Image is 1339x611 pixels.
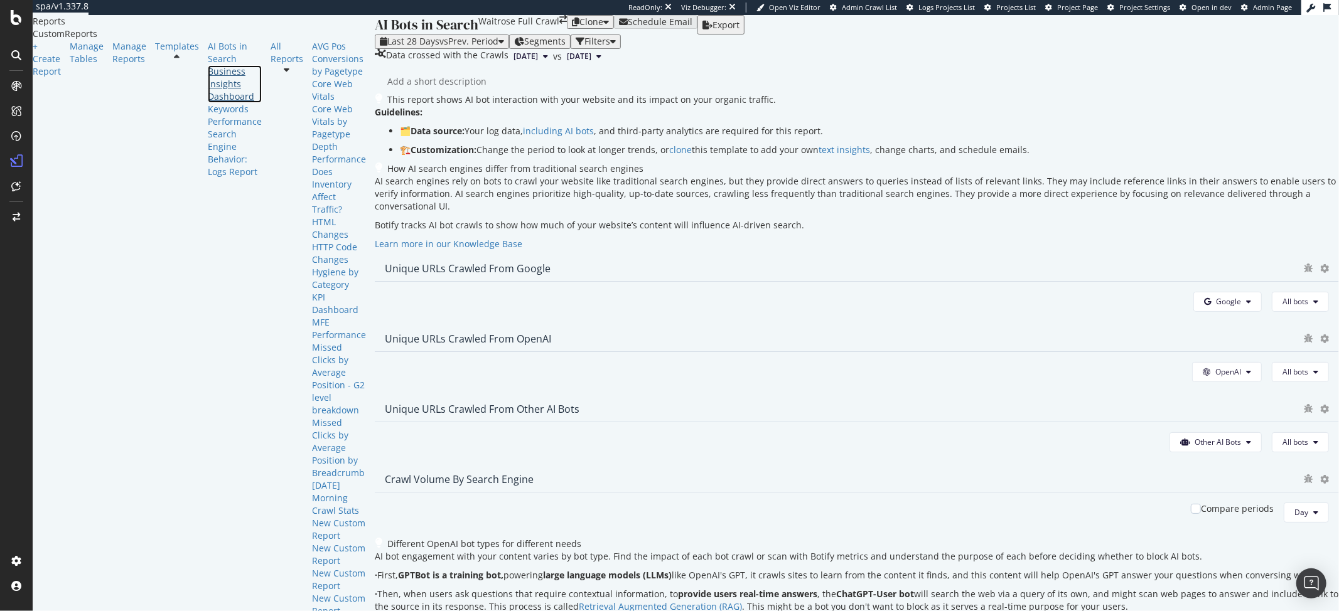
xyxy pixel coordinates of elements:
[375,175,1339,213] p: AI search engines rely on bots to crawl your website like traditional search engines, but they pr...
[312,103,366,141] a: Core Web Vitals by Pagetype
[571,35,621,48] button: Filters
[312,78,366,103] a: Core Web Vitals
[312,341,366,417] a: Missed Clicks by Average Position - G2 level breakdown
[842,3,897,12] span: Admin Crawl List
[509,35,571,48] button: Segments
[387,162,643,175] div: How AI search engines differ from traditional search engines
[524,35,566,47] span: Segments
[375,35,509,48] button: Last 28 DaysvsPrev. Period
[1284,502,1329,523] button: Day
[271,40,303,65] a: All Reports
[1253,3,1292,12] span: Admin Page
[1107,3,1170,13] a: Project Settings
[1119,3,1170,12] span: Project Settings
[508,49,553,64] button: [DATE]
[385,403,579,415] div: Unique URLs Crawled from Other AI Bots
[375,569,1339,582] p: First, powering like OpenAI's GPT, it crawls sites to learn from the content it finds, and this c...
[312,53,366,78] a: Conversions by Pagetype
[1057,3,1098,12] span: Project Page
[312,241,366,266] a: HTTP Code Changes
[567,15,614,29] button: Clone
[33,40,61,78] a: + Create Report
[411,144,476,156] strong: Customization:
[375,397,1339,467] div: Unique URLs Crawled from Other AI BotsOther AI BotsAll bots
[1304,404,1314,413] div: bug
[33,15,375,28] div: Reports
[1304,334,1314,343] div: bug
[375,257,1339,327] div: Unique URLs Crawled from GoogleGoogleAll bots
[312,141,366,166] a: Depth Performance
[387,35,439,47] span: Last 28 Days
[984,3,1036,13] a: Projects List
[386,49,508,64] div: Data crossed with the Crawls
[312,40,366,53] a: AVG Pos
[1304,474,1314,483] div: bug
[514,51,538,62] span: 2025 Aug. 30th
[614,15,697,29] button: Schedule Email
[398,569,503,581] strong: GPTBot is a training bot,
[208,103,262,128] a: Keywords Performance
[543,569,672,581] strong: large language models (LLMs)
[375,162,1339,257] div: How AI search engines differ from traditional search enginesAI search engines rely on bots to cra...
[836,588,914,600] strong: ChatGPT-User bot
[411,125,465,137] strong: Data source:
[678,588,817,600] strong: provide users real-time answers
[1283,437,1308,447] span: All bots
[375,93,1339,162] div: This report shows AI bot interaction with your website and its impact on your organic traffic.Gui...
[312,166,366,216] a: Does Inventory Affect Traffic?
[312,266,366,291] a: Hygiene by Category
[1304,263,1314,272] div: bug
[1283,296,1308,307] span: All bots
[1241,3,1292,13] a: Admin Page
[312,316,366,341] div: MFE Performance
[385,332,551,345] div: Unique URLs Crawled from OpenAI
[385,473,534,486] div: Crawl Volume By Search Engine
[681,3,726,13] div: Viz Debugger:
[1283,366,1308,377] span: All bots
[1192,362,1262,382] button: OpenAI
[918,3,975,12] span: Logs Projects List
[375,238,522,250] a: Learn more in our Knowledge Base
[628,17,692,27] div: Schedule Email
[1180,3,1232,13] a: Open in dev
[312,216,366,241] a: HTML Changes
[155,40,199,53] a: Templates
[819,144,870,156] a: text insights
[385,262,551,275] div: Unique URLs Crawled from Google
[1193,292,1262,312] button: Google
[1215,366,1241,377] span: OpenAI
[208,65,262,103] a: Business Insights Dashboard
[1272,292,1329,312] button: All bots
[312,517,366,542] a: New Custom Report
[208,128,262,178] a: Search Engine Behavior: Logs Report
[1195,437,1241,447] span: Other AI Bots
[553,50,562,63] span: vs
[312,417,366,479] a: Missed Clicks by Average Position by Breadcrumb
[1216,296,1241,307] span: Google
[112,40,146,65] a: Manage Reports
[1191,3,1232,12] span: Open in dev
[523,125,594,137] a: including AI bots
[387,93,776,106] div: This report shows AI bot interaction with your website and its impact on your organic traffic.
[208,40,262,65] a: AI Bots in Search
[70,40,104,65] a: Manage Tables
[312,291,366,316] div: KPI Dashboard
[1272,362,1329,382] button: All bots
[375,588,377,600] strong: ·
[312,567,366,592] a: New Custom Report
[375,219,1339,231] p: Botify tracks AI bot crawls to show how much of your website’s content will influence AI-driven s...
[375,550,1339,563] p: AI bot engagement with your content varies by bot type. Find the impact of each bot crawl or scan...
[478,15,559,35] div: Waitrose Full Crawl
[830,3,897,13] a: Admin Crawl List
[400,125,1339,137] p: 🗂️ Your log data, , and third-party analytics are required for this report.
